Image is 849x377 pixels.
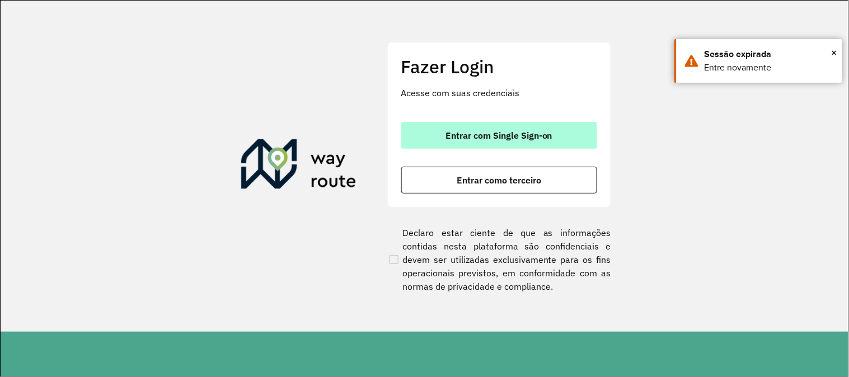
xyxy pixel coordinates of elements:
div: Entre novamente [705,61,834,74]
button: button [401,122,597,149]
label: Declaro estar ciente de que as informações contidas nesta plataforma são confidenciais e devem se... [387,226,611,293]
span: × [832,44,837,61]
button: button [401,167,597,194]
div: Sessão expirada [705,48,834,61]
span: Entrar como terceiro [457,176,541,185]
p: Acesse com suas credenciais [401,86,597,100]
span: Entrar com Single Sign-on [445,131,552,140]
button: Close [832,44,837,61]
img: Roteirizador AmbevTech [241,139,357,193]
h2: Fazer Login [401,56,597,77]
